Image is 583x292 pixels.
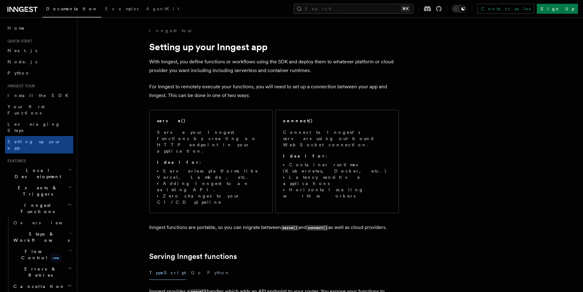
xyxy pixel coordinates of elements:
li: Zero changes to your CI/CD pipeline [157,193,265,205]
span: Setting up your app [7,139,61,150]
kbd: ⌘K [401,6,410,12]
p: For Inngest to remotely execute your functions, you will need to set up a connection between your... [149,82,399,100]
a: Overview [11,217,73,228]
span: Install the SDK [7,93,72,98]
button: Local Development [5,165,73,182]
strong: Ideal for [157,160,199,165]
span: Errors & Retries [11,266,68,278]
p: Connect to Inngest's servers using out-bound WebSocket connection. [283,129,391,148]
span: Cancellation [11,283,65,290]
span: Events & Triggers [5,185,68,197]
button: Toggle dark mode [452,5,467,12]
p: Inngest functions are portable, so you can migrate between and as well as cloud providers. [149,223,399,232]
span: Python [7,71,30,75]
button: Search...⌘K [294,4,414,14]
span: Inngest Functions [5,202,67,215]
li: Horizontal scaling with workers [283,187,391,199]
span: Quick start [5,39,32,44]
span: Flow Control [11,248,69,261]
strong: Ideal for [283,153,326,158]
li: Container runtimes (Kubernetes, Docker, etc.) [283,162,391,174]
p: : [157,159,265,165]
h2: connect() [283,118,313,124]
p: With Inngest, you define functions or workflows using the SDK and deploy them to whatever platfor... [149,57,399,75]
button: TypeScript [149,266,186,280]
a: Inngest tour [149,27,193,34]
a: Node.js [5,56,73,67]
span: Local Development [5,167,68,180]
button: Inngest Functions [5,200,73,217]
span: Steps & Workflows [11,231,70,243]
h2: serve() [157,118,186,124]
button: Flow Controlnew [11,246,73,263]
span: Inngest tour [5,84,35,89]
span: Home [7,25,25,31]
a: Examples [101,2,142,17]
li: Adding Inngest to an existing API. [157,180,265,193]
p: : [283,153,391,159]
a: Documentation [42,2,101,17]
a: Home [5,22,73,34]
button: Errors & Retries [11,263,73,281]
a: connect()Connect to Inngest's servers using out-bound WebSocket connection.Ideal for:Container ru... [275,110,399,213]
a: serve()Serve your Inngest functions by creating an HTTP endpoint in your application.Ideal for:Se... [149,110,273,213]
p: Serve your Inngest functions by creating an HTTP endpoint in your application. [157,129,265,154]
button: Python [207,266,230,280]
span: Features [5,158,26,163]
span: Your first Functions [7,104,45,115]
a: AgentKit [142,2,183,17]
span: new [51,255,61,261]
a: Your first Functions [5,101,73,119]
li: Latency sensitive applications [283,174,391,187]
span: Next.js [7,48,37,53]
button: Steps & Workflows [11,228,73,246]
span: AgentKit [146,6,179,11]
a: Serving Inngest functions [149,252,237,261]
a: Install the SDK [5,90,73,101]
a: Leveraging Steps [5,119,73,136]
span: Examples [105,6,139,11]
code: serve() [281,225,298,231]
button: Events & Triggers [5,182,73,200]
a: Sign Up [537,4,578,14]
a: Contact sales [477,4,534,14]
h1: Setting up your Inngest app [149,41,399,52]
span: Overview [13,220,78,225]
li: Serverless platforms like Vercel, Lambda, etc. [157,168,265,180]
code: connect() [306,225,328,231]
span: Leveraging Steps [7,122,60,133]
span: Documentation [46,6,98,11]
button: Cancellation [11,281,73,292]
button: Go [191,266,202,280]
span: Node.js [7,59,37,64]
a: Python [5,67,73,79]
a: Setting up your app [5,136,73,153]
a: Next.js [5,45,73,56]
